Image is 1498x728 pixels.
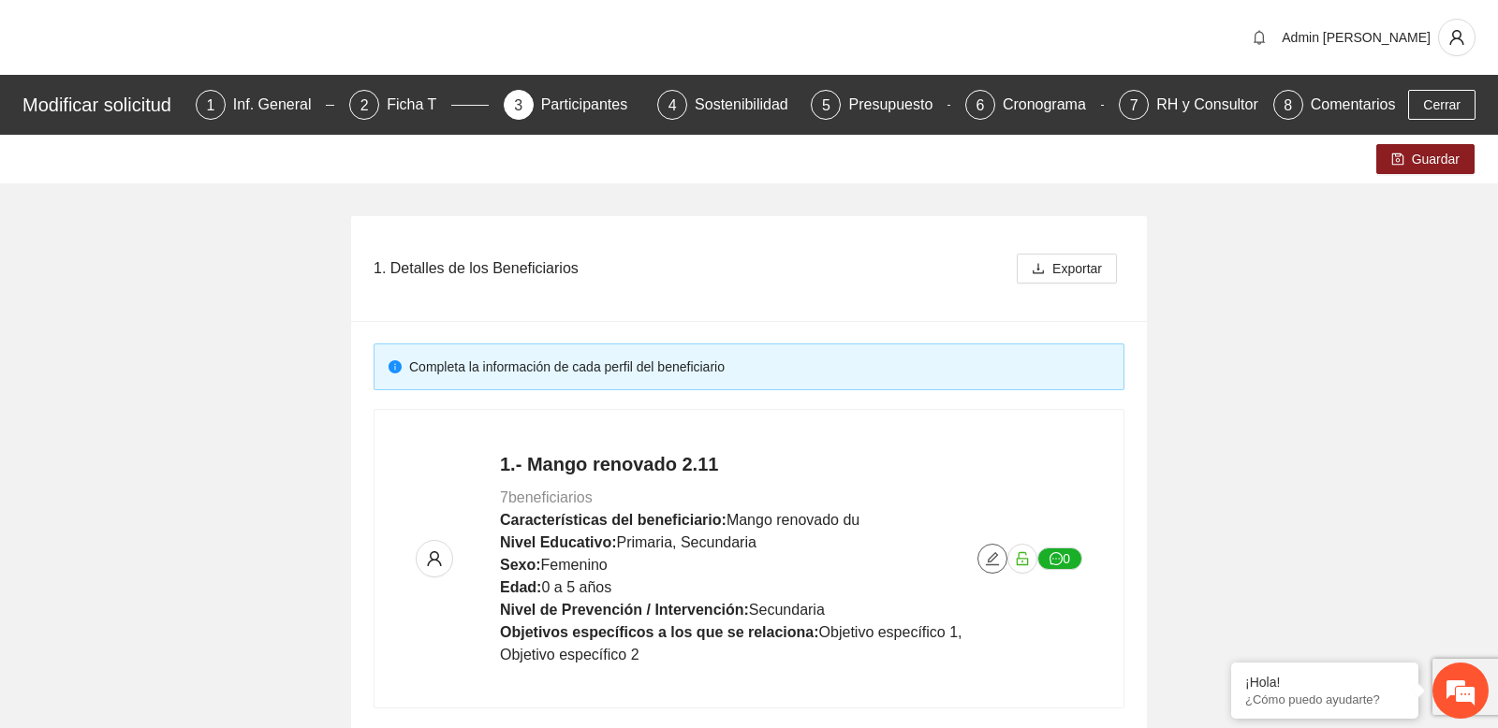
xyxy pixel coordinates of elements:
[500,602,749,618] strong: Nivel de Prevención / Intervención:
[504,90,642,120] div: 3Participantes
[1245,692,1404,706] p: ¿Cómo puedo ayudarte?
[1438,19,1476,56] button: user
[822,97,830,113] span: 5
[109,250,258,439] span: Estamos en línea.
[1007,544,1037,574] button: unlock
[976,97,984,113] span: 6
[500,489,593,505] span: 7 beneficiarios
[1245,675,1404,690] div: ¡Hola!
[1391,153,1404,167] span: save
[1130,97,1138,113] span: 7
[657,90,796,120] div: 4Sostenibilidad
[977,544,1007,574] button: edit
[500,534,616,550] strong: Nivel Educativo:
[749,602,825,618] span: Secundaria
[196,90,334,120] div: 1Inf. General
[1244,22,1274,52] button: bell
[1017,254,1117,284] button: downloadExportar
[1245,30,1273,45] span: bell
[727,512,859,528] span: Mango renovado du
[1412,149,1460,169] span: Guardar
[389,360,402,373] span: info-circle
[514,97,522,113] span: 3
[409,357,1109,377] div: Completa la información de cada perfil del beneficiario
[387,90,451,120] div: Ficha T
[1284,97,1292,113] span: 8
[1052,258,1102,279] span: Exportar
[1408,90,1476,120] button: Cerrar
[811,90,949,120] div: 5Presupuesto
[349,90,488,120] div: 2Ficha T
[417,550,452,567] span: user
[22,90,184,120] div: Modificar solicitud
[1156,90,1288,120] div: RH y Consultores
[965,90,1104,120] div: 6Cronograma
[307,9,352,54] div: Minimizar ventana de chat en vivo
[500,451,977,477] h4: 1.- Mango renovado 2.11
[1003,90,1101,120] div: Cronograma
[1376,144,1475,174] button: saveGuardar
[1439,29,1475,46] span: user
[541,579,611,595] span: 0 a 5 años
[1037,547,1082,570] button: message0
[500,579,541,595] strong: Edad:
[616,534,756,550] span: Primaria, Secundaria
[360,97,369,113] span: 2
[695,90,803,120] div: Sostenibilidad
[416,540,453,577] button: user
[206,97,214,113] span: 1
[500,512,727,528] strong: Características del beneficiario:
[848,90,947,120] div: Presupuesto
[500,624,819,640] strong: Objetivos específicos a los que se relaciona:
[233,90,327,120] div: Inf. General
[1311,90,1396,120] div: Comentarios
[97,95,315,120] div: Chatee con nosotros ahora
[500,557,541,573] strong: Sexo:
[541,90,643,120] div: Participantes
[1423,95,1461,115] span: Cerrar
[1032,262,1045,277] span: download
[668,97,677,113] span: 4
[1008,551,1036,566] span: unlock
[1119,90,1257,120] div: 7RH y Consultores
[541,557,608,573] span: Femenino
[374,241,1009,295] div: 1. Detalles de los Beneficiarios
[1282,30,1431,45] span: Admin [PERSON_NAME]
[1050,552,1063,567] span: message
[978,551,1006,566] span: edit
[1273,90,1396,120] div: 8Comentarios
[9,511,357,576] textarea: Escriba su mensaje y pulse “Intro”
